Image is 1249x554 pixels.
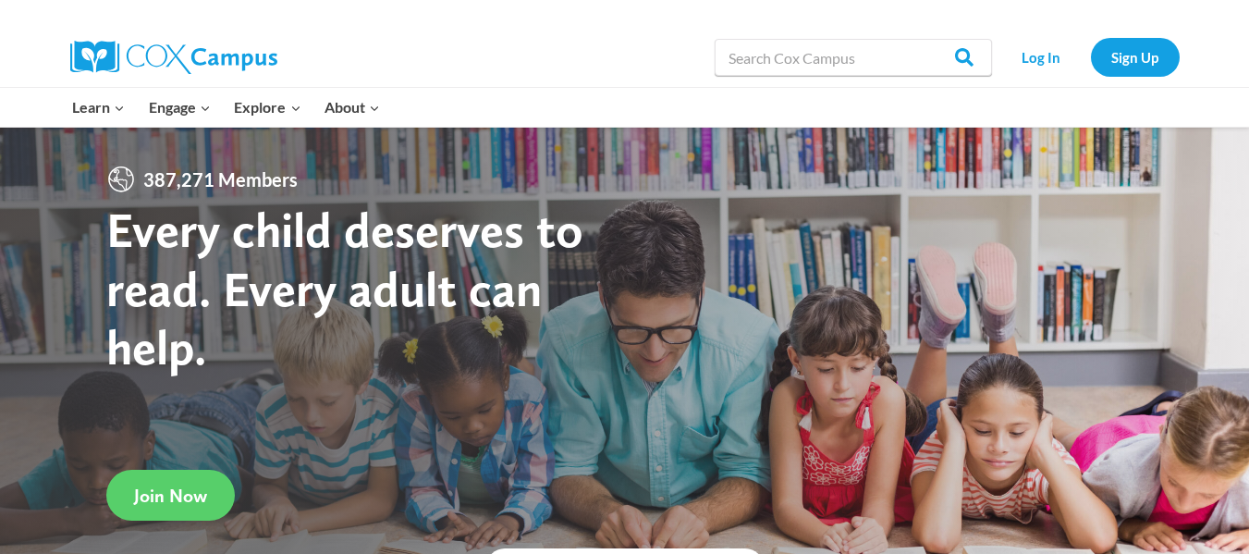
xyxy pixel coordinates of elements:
span: Explore [234,95,300,119]
nav: Primary Navigation [61,88,392,127]
span: Learn [72,95,125,119]
nav: Secondary Navigation [1001,38,1180,76]
input: Search Cox Campus [715,39,992,76]
span: About [324,95,380,119]
img: Cox Campus [70,41,277,74]
a: Log In [1001,38,1082,76]
a: Join Now [106,470,235,521]
span: 387,271 Members [136,165,305,194]
a: Sign Up [1091,38,1180,76]
span: Engage [149,95,211,119]
strong: Every child deserves to read. Every adult can help. [106,200,583,376]
span: Join Now [134,485,207,507]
